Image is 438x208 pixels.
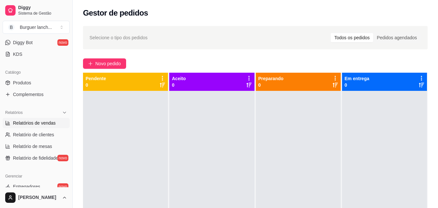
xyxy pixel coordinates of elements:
[5,110,23,115] span: Relatórios
[13,39,33,46] span: Diggy Bot
[13,120,56,126] span: Relatórios de vendas
[172,75,186,82] p: Aceito
[3,89,70,100] a: Complementos
[18,195,59,201] span: [PERSON_NAME]
[3,49,70,59] a: KDS
[258,75,284,82] p: Preparando
[373,33,420,42] div: Pedidos agendados
[86,75,106,82] p: Pendente
[86,82,106,88] p: 0
[3,78,70,88] a: Produtos
[3,141,70,152] a: Relatório de mesas
[88,61,93,66] span: plus
[13,155,58,161] span: Relatório de fidelidade
[89,34,148,41] span: Selecione o tipo dos pedidos
[3,129,70,140] a: Relatório de clientes
[13,131,54,138] span: Relatório de clientes
[3,171,70,181] div: Gerenciar
[172,82,186,88] p: 0
[13,91,43,98] span: Complementos
[83,8,148,18] h2: Gestor de pedidos
[3,37,70,48] a: Diggy Botnovo
[345,75,369,82] p: Em entrega
[3,190,70,205] button: [PERSON_NAME]
[18,11,67,16] span: Sistema de Gestão
[345,82,369,88] p: 0
[3,3,70,18] a: DiggySistema de Gestão
[3,21,70,34] button: Select a team
[13,183,40,190] span: Entregadores
[3,181,70,192] a: Entregadoresnovo
[13,51,22,57] span: KDS
[3,67,70,78] div: Catálogo
[331,33,373,42] div: Todos os pedidos
[3,118,70,128] a: Relatórios de vendas
[83,58,126,69] button: Novo pedido
[95,60,121,67] span: Novo pedido
[258,82,284,88] p: 0
[13,143,52,150] span: Relatório de mesas
[18,5,67,11] span: Diggy
[13,80,31,86] span: Produtos
[20,24,52,31] div: Burguer lanch ...
[3,153,70,163] a: Relatório de fidelidadenovo
[8,24,15,31] span: B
